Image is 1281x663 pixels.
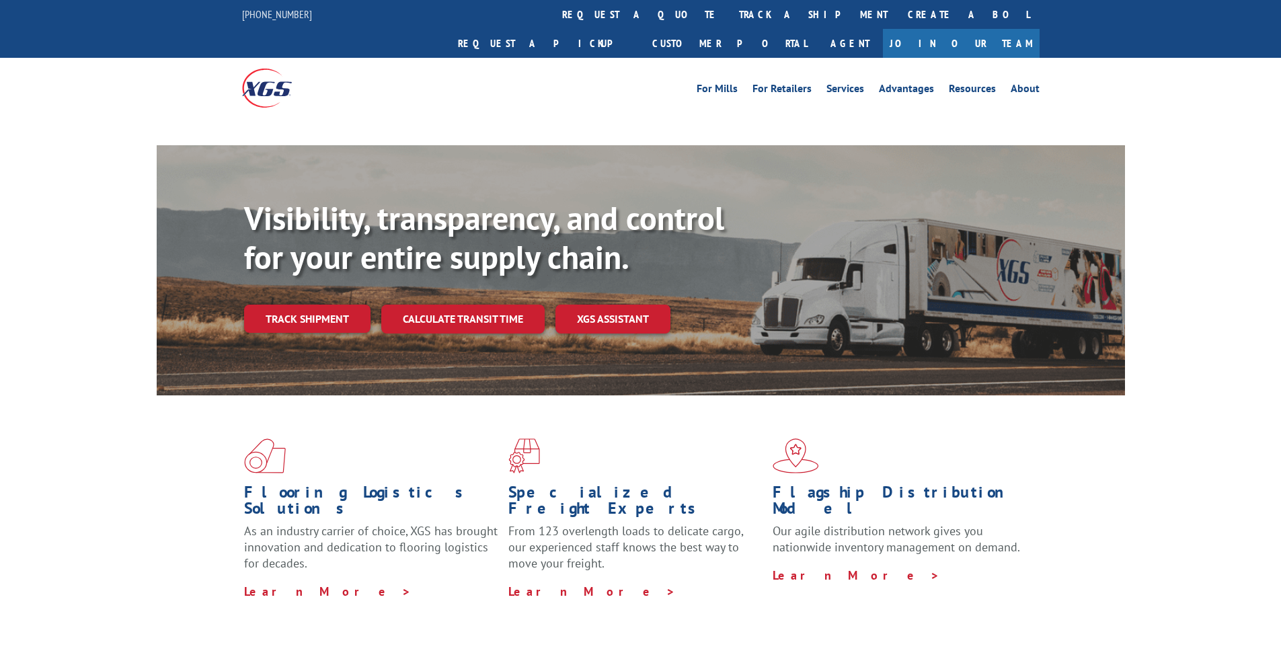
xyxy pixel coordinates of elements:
[773,568,940,583] a: Learn More >
[244,438,286,473] img: xgs-icon-total-supply-chain-intelligence-red
[555,305,670,334] a: XGS ASSISTANT
[642,29,817,58] a: Customer Portal
[508,523,763,583] p: From 123 overlength loads to delicate cargo, our experienced staff knows the best way to move you...
[508,484,763,523] h1: Specialized Freight Experts
[244,305,371,333] a: Track shipment
[773,484,1027,523] h1: Flagship Distribution Model
[244,197,724,278] b: Visibility, transparency, and control for your entire supply chain.
[773,523,1020,555] span: Our agile distribution network gives you nationwide inventory management on demand.
[949,83,996,98] a: Resources
[879,83,934,98] a: Advantages
[1011,83,1040,98] a: About
[508,584,676,599] a: Learn More >
[883,29,1040,58] a: Join Our Team
[242,7,312,21] a: [PHONE_NUMBER]
[752,83,812,98] a: For Retailers
[244,484,498,523] h1: Flooring Logistics Solutions
[697,83,738,98] a: For Mills
[817,29,883,58] a: Agent
[381,305,545,334] a: Calculate transit time
[826,83,864,98] a: Services
[244,523,498,571] span: As an industry carrier of choice, XGS has brought innovation and dedication to flooring logistics...
[508,438,540,473] img: xgs-icon-focused-on-flooring-red
[448,29,642,58] a: Request a pickup
[244,584,412,599] a: Learn More >
[773,438,819,473] img: xgs-icon-flagship-distribution-model-red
